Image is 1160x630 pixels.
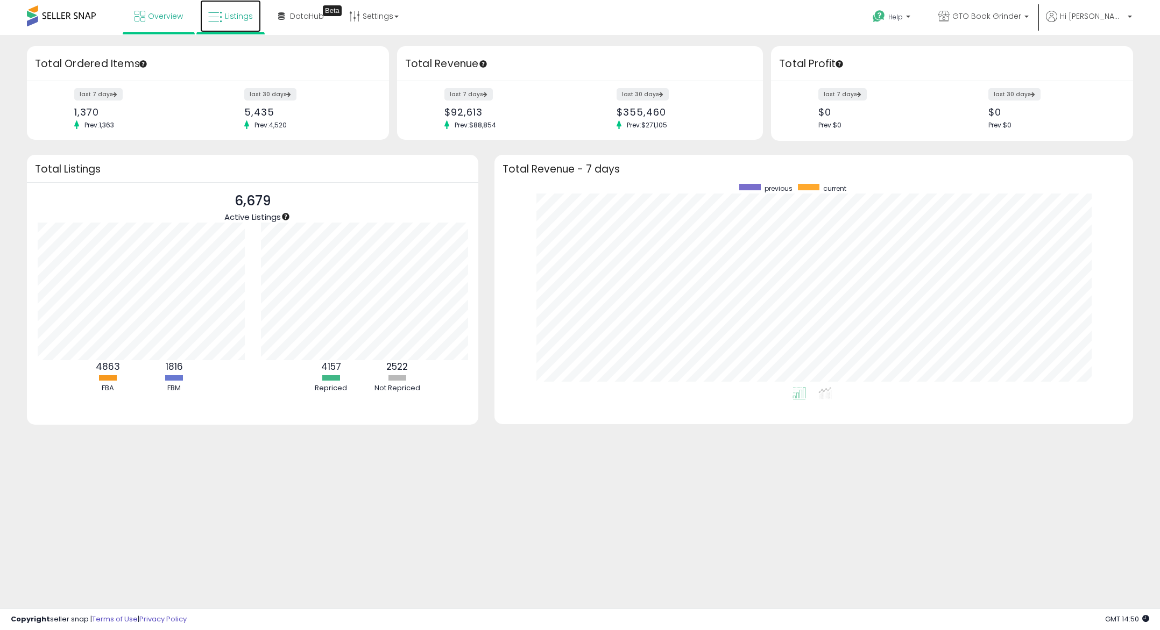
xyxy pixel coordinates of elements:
[79,120,119,130] span: Prev: 1,363
[952,11,1021,22] span: GTO Book Grinder
[617,106,744,118] div: $355,460
[166,360,183,373] b: 1816
[225,11,253,22] span: Listings
[765,184,793,193] span: previous
[872,10,886,23] i: Get Help
[281,212,291,221] div: Tooltip anchor
[621,120,673,130] span: Prev: $271,105
[444,88,493,101] label: last 7 days
[35,165,470,173] h3: Total Listings
[988,120,1012,130] span: Prev: $0
[864,2,921,35] a: Help
[478,59,488,69] div: Tooltip anchor
[321,360,341,373] b: 4157
[617,88,669,101] label: last 30 days
[224,191,281,211] p: 6,679
[1046,11,1132,35] a: Hi [PERSON_NAME]
[386,360,408,373] b: 2522
[818,106,944,118] div: $0
[888,12,903,22] span: Help
[244,106,370,118] div: 5,435
[290,11,324,22] span: DataHub
[449,120,501,130] span: Prev: $88,854
[249,120,292,130] span: Prev: 4,520
[244,88,296,101] label: last 30 days
[503,165,1125,173] h3: Total Revenue - 7 days
[224,211,281,223] span: Active Listings
[74,88,123,101] label: last 7 days
[323,5,342,16] div: Tooltip anchor
[148,11,183,22] span: Overview
[818,88,867,101] label: last 7 days
[779,56,1125,71] h3: Total Profit
[76,383,140,393] div: FBA
[142,383,207,393] div: FBM
[834,59,844,69] div: Tooltip anchor
[96,360,120,373] b: 4863
[444,106,572,118] div: $92,613
[365,383,429,393] div: Not Repriced
[823,184,846,193] span: current
[138,59,148,69] div: Tooltip anchor
[988,106,1114,118] div: $0
[818,120,841,130] span: Prev: $0
[74,106,200,118] div: 1,370
[299,383,363,393] div: Repriced
[988,88,1041,101] label: last 30 days
[35,56,381,71] h3: Total Ordered Items
[1060,11,1124,22] span: Hi [PERSON_NAME]
[405,56,755,71] h3: Total Revenue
